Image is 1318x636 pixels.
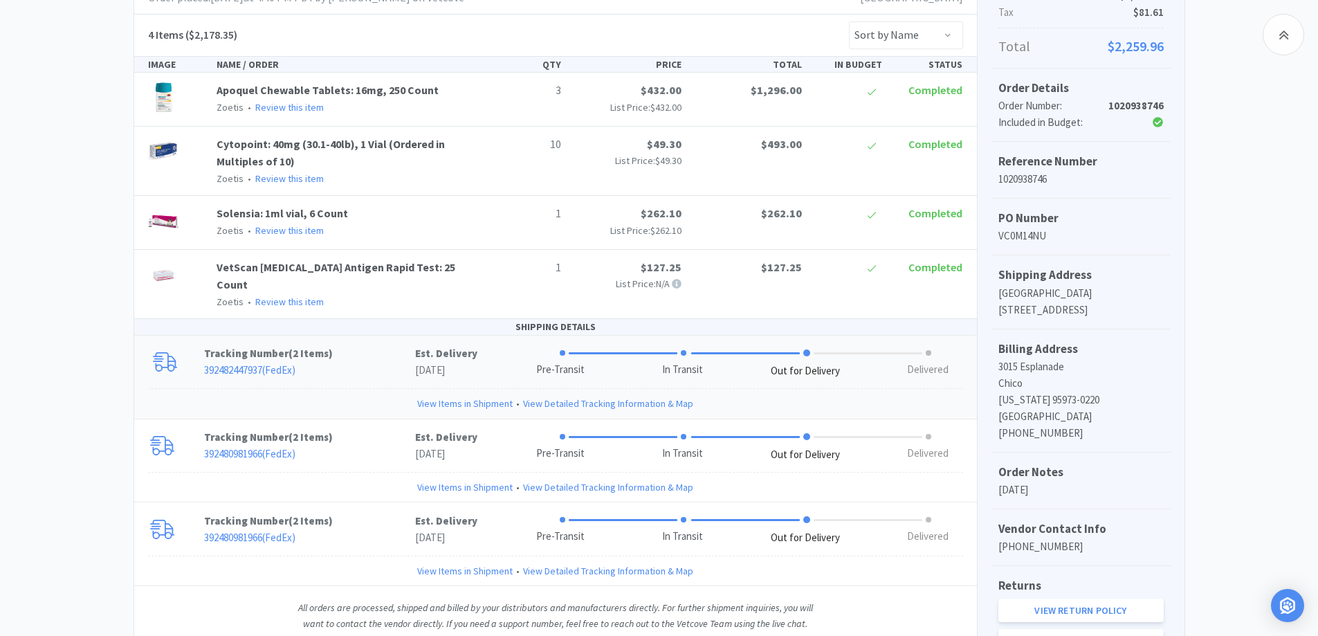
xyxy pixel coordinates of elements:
span: Completed [908,137,962,151]
span: $49.30 [655,154,681,167]
span: • [246,172,253,185]
span: Zoetis [217,172,244,185]
a: View Return Policy [998,599,1164,622]
a: Review this item [255,224,324,237]
span: 2 Items [293,430,329,444]
div: In Transit [662,446,703,462]
p: [DATE] [415,362,477,379]
div: Open Intercom Messenger [1271,589,1304,622]
span: • [246,101,253,113]
div: Included in Budget: [998,114,1108,131]
span: $432.00 [641,83,681,97]
span: $262.10 [650,224,681,237]
a: Cytopoint: 40mg (30.1-40lb), 1 Vial (Ordered in Multiples of 10) [217,137,445,169]
p: 3 [492,82,561,100]
span: Zoetis [217,296,244,308]
p: List Price: [572,223,681,238]
p: Est. Delivery [415,429,477,446]
i: All orders are processed, shipped and billed by your distributors and manufacturers directly. For... [298,601,813,629]
h5: ($2,178.35) [148,26,237,44]
a: 392480981966(FedEx) [204,531,295,544]
h5: Order Details [998,79,1164,98]
p: Tracking Number ( ) [204,345,415,362]
h5: Returns [998,576,1164,595]
h5: Shipping Address [998,266,1164,284]
a: Solensia: 1ml vial, 6 Count [217,206,348,220]
span: Completed [908,83,962,97]
a: View Detailed Tracking Information & Map [523,396,693,411]
span: $1,296.00 [751,83,802,97]
p: List Price: [572,100,681,115]
strong: 1020938746 [1108,99,1164,112]
a: Review this item [255,172,324,185]
p: 1 [492,205,561,223]
span: Completed [908,206,962,220]
p: 1020938746 [998,171,1164,188]
p: [DATE] [415,446,477,462]
h5: Order Notes [998,463,1164,482]
div: Out for Delivery [771,447,840,463]
span: Completed [908,260,962,274]
p: [DATE] [415,529,477,546]
p: Total [998,35,1164,57]
p: [DATE] [998,482,1164,498]
p: 3015 Esplanade [998,358,1164,375]
h5: Vendor Contact Info [998,520,1164,538]
p: Chico [998,375,1164,392]
span: $432.00 [650,101,681,113]
img: b2ce0cb8cca24ad0a6d4800ea5ad41e6_369043.jpeg [148,259,179,289]
p: VC0M14NU [998,228,1164,244]
p: Tracking Number ( ) [204,429,415,446]
a: View Items in Shipment [417,480,513,495]
p: 1 [492,259,561,277]
div: Delivered [907,529,949,545]
p: Est. Delivery [415,345,477,362]
p: [PHONE_NUMBER] [998,425,1164,442]
h5: Billing Address [998,340,1164,358]
span: $262.10 [761,206,802,220]
div: NAME / ORDER [211,57,486,72]
span: 2 Items [293,514,329,527]
div: STATUS [888,57,968,72]
span: 2 Items [293,347,329,360]
a: View Detailed Tracking Information & Map [523,480,693,495]
div: Pre-Transit [536,529,585,545]
p: Tracking Number ( ) [204,513,415,529]
span: $493.00 [761,137,802,151]
div: Order Number: [998,98,1108,114]
div: In Transit [662,529,703,545]
span: • [513,396,523,411]
span: $127.25 [641,260,681,274]
a: 392480981966(FedEx) [204,447,295,460]
span: $127.25 [761,260,802,274]
div: QTY [486,57,567,72]
div: Delivered [907,446,949,462]
span: • [246,296,253,308]
p: List Price: [572,153,681,168]
div: Out for Delivery [771,363,840,379]
div: Delivered [907,362,949,378]
p: 10 [492,136,561,154]
div: PRICE [567,57,687,72]
div: In Transit [662,362,703,378]
img: 77f230a4f4b04af59458bd3fed6a6656_494019.png [148,205,179,235]
span: Zoetis [217,101,244,113]
img: fc146469712d45738f4d6797b6cd308c_598477.png [148,82,179,112]
p: [GEOGRAPHIC_DATA] [STREET_ADDRESS] [998,285,1164,318]
a: View Detailed Tracking Information & Map [523,563,693,579]
div: IN BUDGET [807,57,888,72]
a: View Items in Shipment [417,396,513,411]
a: Review this item [255,101,324,113]
div: IMAGE [143,57,212,72]
span: • [246,224,253,237]
h5: PO Number [998,209,1164,228]
p: [PHONE_NUMBER] [998,538,1164,555]
div: SHIPPING DETAILS [134,319,977,335]
span: $2,259.96 [1108,35,1164,57]
span: $262.10 [641,206,681,220]
p: List Price: N/A [572,276,681,291]
div: Out for Delivery [771,530,840,546]
span: • [513,480,523,495]
span: 4 Items [148,28,183,42]
div: Pre-Transit [536,362,585,378]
